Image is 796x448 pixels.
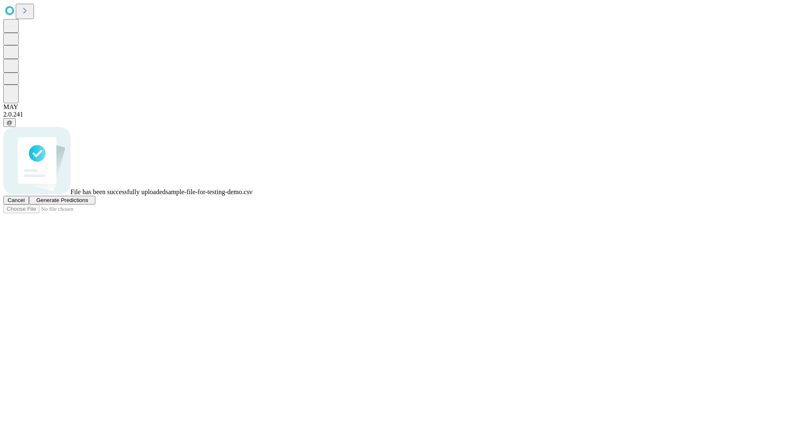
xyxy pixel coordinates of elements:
div: 2.0.241 [3,111,793,118]
span: Cancel [7,197,25,203]
span: sample-file-for-testing-demo.csv [165,188,252,195]
button: @ [3,118,16,127]
button: Generate Predictions [29,196,95,205]
span: Generate Predictions [36,197,88,203]
span: File has been successfully uploaded [70,188,165,195]
span: @ [7,119,12,126]
button: Cancel [3,196,29,205]
div: MAY [3,103,793,111]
